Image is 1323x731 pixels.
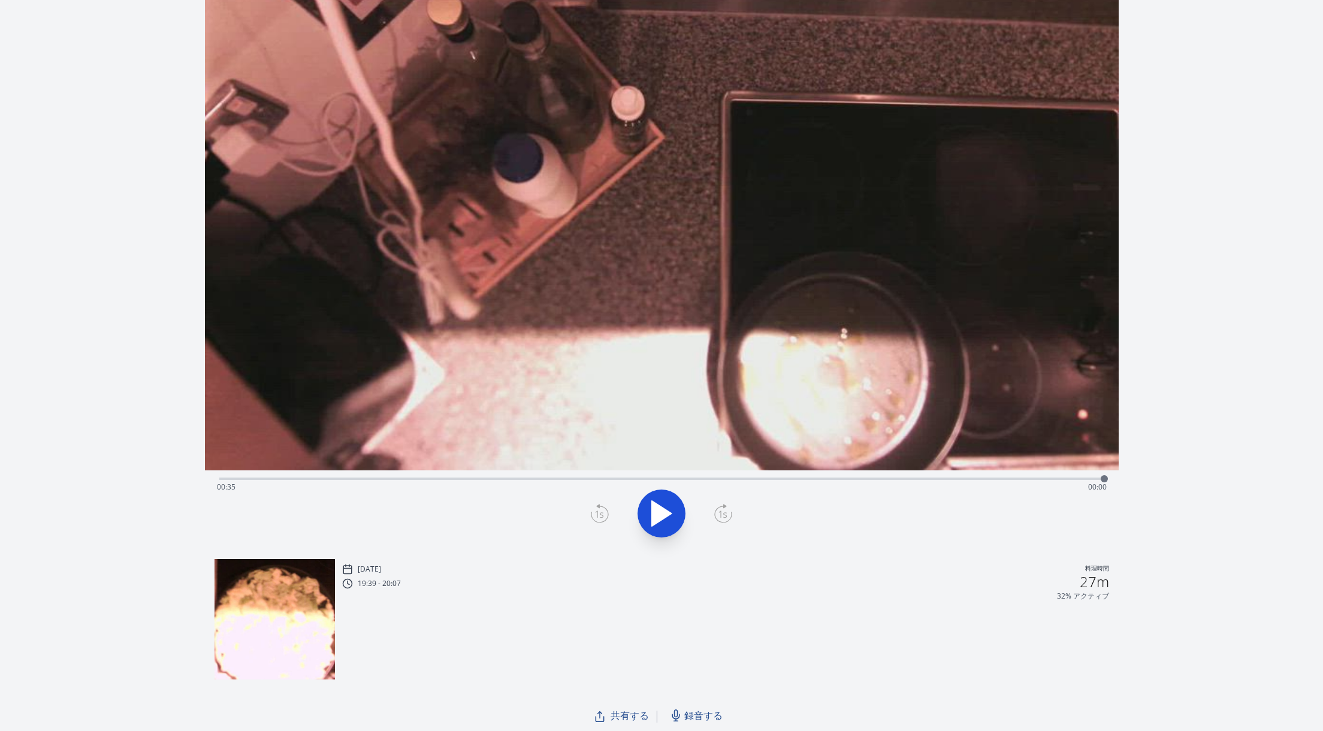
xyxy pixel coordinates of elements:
h2: 27m [1080,575,1109,589]
img: 251002183930_thumb.jpeg [215,559,335,679]
p: 19:39 - 20:07 [358,579,401,588]
span: 00:35 [217,482,235,492]
p: 料理時間 [1085,564,1109,575]
p: [DATE] [358,564,381,574]
a: 録音する [665,703,730,727]
p: 32% アクティブ [1057,591,1109,601]
span: | [654,707,660,724]
span: 録音する [684,708,723,723]
span: 共有する [611,708,649,723]
span: 00:00 [1088,482,1107,492]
